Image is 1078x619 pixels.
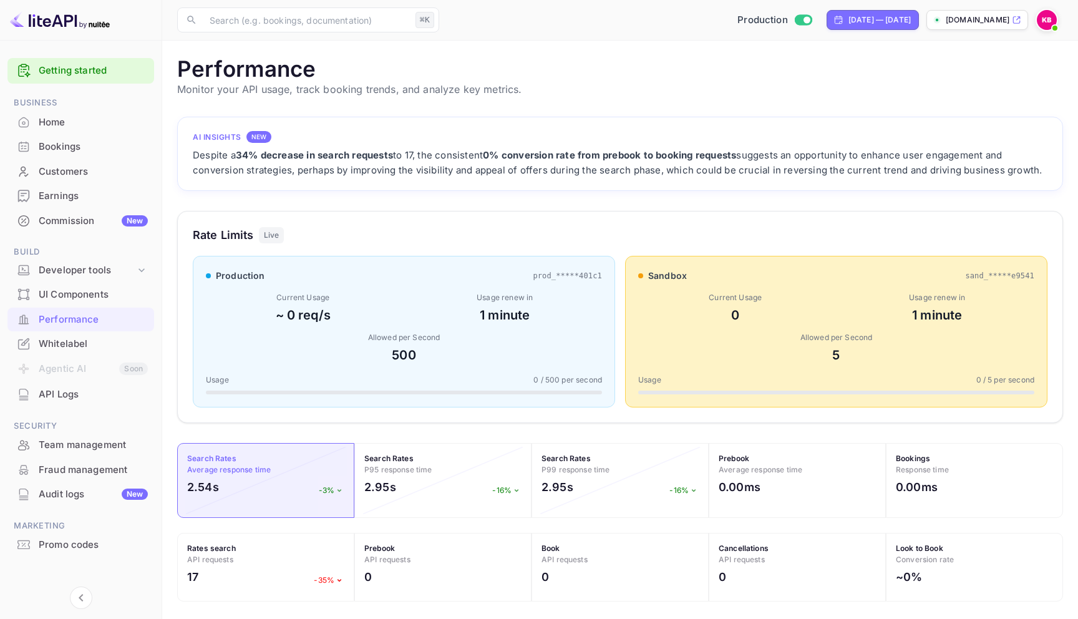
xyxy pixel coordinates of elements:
div: Despite a to 17, the consistent suggests an opportunity to enhance user engagement and conversion... [193,148,1047,178]
p: -3% [319,485,344,496]
div: Earnings [39,189,148,203]
div: Usage renew in [408,292,603,303]
div: Home [39,115,148,130]
img: Kyle Bromont [1037,10,1057,30]
div: Audit logs [39,487,148,502]
div: Promo codes [7,533,154,557]
strong: 0% conversion rate from prebook to booking requests [483,149,736,161]
strong: Prebook [719,454,749,463]
strong: Cancellations [719,543,769,553]
div: Customers [39,165,148,179]
h2: ~0% [896,568,922,585]
span: sandbox [648,269,687,282]
a: Promo codes [7,533,154,556]
span: 0 / 5 per second [976,374,1034,386]
span: Usage [638,374,661,386]
a: Team management [7,433,154,456]
span: P95 response time [364,465,432,474]
h1: Performance [177,56,1063,82]
button: Collapse navigation [70,587,92,609]
span: Production [737,13,788,27]
div: CommissionNew [7,209,154,233]
div: 1 minute [840,306,1035,324]
span: Conversion rate [896,555,954,564]
strong: Book [541,543,560,553]
h2: 17 [187,568,198,585]
div: 0 [638,306,833,324]
div: Developer tools [7,260,154,281]
h2: 0.00ms [719,479,760,495]
p: [DOMAIN_NAME] [946,14,1009,26]
span: Usage [206,374,229,386]
h2: 0 [719,568,726,585]
span: API requests [187,555,233,564]
p: -35% [314,575,344,586]
h3: Rate Limits [193,227,254,243]
div: 500 [206,346,602,364]
div: Promo codes [39,538,148,552]
div: Whitelabel [7,332,154,356]
div: Bookings [7,135,154,159]
div: Allowed per Second [638,332,1034,343]
h2: 2.54s [187,479,219,495]
div: UI Components [7,283,154,307]
strong: Look to Book [896,543,943,553]
a: API Logs [7,383,154,406]
div: Current Usage [206,292,401,303]
strong: Search Rates [364,454,414,463]
div: ⌘K [415,12,434,28]
span: Average response time [719,465,802,474]
span: API requests [364,555,410,564]
div: 1 minute [408,306,603,324]
span: Business [7,96,154,110]
div: Audit logsNew [7,482,154,507]
div: New [122,215,148,227]
a: Customers [7,160,154,183]
div: Earnings [7,184,154,208]
div: Current Usage [638,292,833,303]
span: Response time [896,465,949,474]
p: -16% [492,485,522,496]
h2: 0 [364,568,372,585]
div: API Logs [39,387,148,402]
div: [DATE] — [DATE] [848,14,911,26]
strong: 34% decrease in search requests [236,149,393,161]
a: Performance [7,308,154,331]
div: New [122,489,148,500]
strong: Rates search [187,543,236,553]
a: UI Components [7,283,154,306]
h2: 0 [541,568,549,585]
strong: Search Rates [187,454,236,463]
div: Team management [7,433,154,457]
div: Bookings [39,140,148,154]
div: Commission [39,214,148,228]
span: API requests [541,555,588,564]
div: UI Components [39,288,148,302]
div: Live [259,227,284,243]
input: Search (e.g. bookings, documentation) [202,7,410,32]
span: API requests [719,555,765,564]
div: Switch to Sandbox mode [732,13,817,27]
span: Build [7,245,154,259]
a: Getting started [39,64,148,78]
span: P99 response time [541,465,610,474]
p: -16% [669,485,699,496]
h2: 2.95s [541,479,573,495]
span: 0 / 500 per second [533,374,602,386]
div: Fraud management [7,458,154,482]
div: Fraud management [39,463,148,477]
a: CommissionNew [7,209,154,232]
h4: AI Insights [193,132,241,143]
a: Fraud management [7,458,154,481]
div: Performance [7,308,154,332]
span: Average response time [187,465,271,474]
div: Whitelabel [39,337,148,351]
h2: 0.00ms [896,479,938,495]
span: Security [7,419,154,433]
div: Performance [39,313,148,327]
div: Home [7,110,154,135]
div: 5 [638,346,1034,364]
div: API Logs [7,383,154,407]
strong: Search Rates [541,454,591,463]
a: Whitelabel [7,332,154,355]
